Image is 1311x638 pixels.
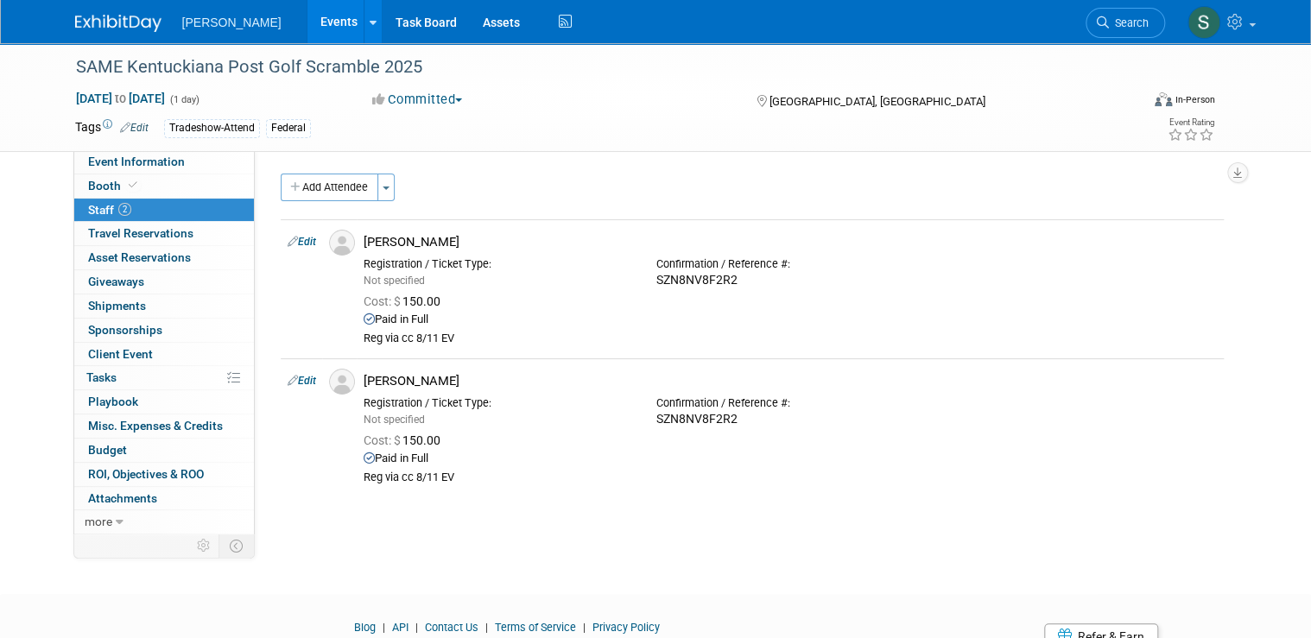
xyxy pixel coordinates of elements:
[364,313,1217,327] div: Paid in Full
[1047,90,1215,116] div: Event Format
[329,369,355,395] img: Associate-Profile-5.png
[364,433,402,447] span: Cost: $
[88,491,157,505] span: Attachments
[88,467,204,481] span: ROI, Objectives & ROO
[364,373,1217,389] div: [PERSON_NAME]
[481,621,492,634] span: |
[364,471,1217,485] div: Reg via cc 8/11 EV
[88,226,193,240] span: Travel Reservations
[366,91,469,109] button: Committed
[329,230,355,256] img: Associate-Profile-5.png
[118,203,131,216] span: 2
[656,273,923,288] div: SZN8NV8F2R2
[88,155,185,168] span: Event Information
[1168,118,1214,127] div: Event Rating
[74,222,254,245] a: Travel Reservations
[218,534,254,557] td: Toggle Event Tabs
[281,174,378,201] button: Add Attendee
[769,95,985,108] span: [GEOGRAPHIC_DATA], [GEOGRAPHIC_DATA]
[189,534,219,557] td: Personalize Event Tab Strip
[182,16,282,29] span: [PERSON_NAME]
[74,366,254,389] a: Tasks
[88,203,131,217] span: Staff
[120,122,149,134] a: Edit
[88,179,141,193] span: Booth
[70,52,1118,83] div: SAME Kentuckiana Post Golf Scramble 2025
[88,323,162,337] span: Sponsorships
[378,621,389,634] span: |
[168,94,199,105] span: (1 day)
[364,433,447,447] span: 150.00
[85,515,112,528] span: more
[1086,8,1165,38] a: Search
[364,452,1217,466] div: Paid in Full
[74,414,254,438] a: Misc. Expenses & Credits
[266,119,311,137] div: Federal
[364,275,425,287] span: Not specified
[88,395,138,408] span: Playbook
[288,375,316,387] a: Edit
[364,294,447,308] span: 150.00
[88,250,191,264] span: Asset Reservations
[364,234,1217,250] div: [PERSON_NAME]
[74,510,254,534] a: more
[75,15,161,32] img: ExhibitDay
[86,370,117,384] span: Tasks
[1187,6,1220,39] img: Sharon Aurelio
[74,294,254,318] a: Shipments
[164,119,260,137] div: Tradeshow-Attend
[392,621,408,634] a: API
[74,463,254,486] a: ROI, Objectives & ROO
[88,299,146,313] span: Shipments
[364,294,402,308] span: Cost: $
[75,118,149,138] td: Tags
[74,439,254,462] a: Budget
[592,621,660,634] a: Privacy Policy
[288,236,316,248] a: Edit
[425,621,478,634] a: Contact Us
[75,91,166,106] span: [DATE] [DATE]
[656,412,923,427] div: SZN8NV8F2R2
[74,319,254,342] a: Sponsorships
[74,270,254,294] a: Giveaways
[656,257,923,271] div: Confirmation / Reference #:
[354,621,376,634] a: Blog
[88,347,153,361] span: Client Event
[74,174,254,198] a: Booth
[74,150,254,174] a: Event Information
[74,343,254,366] a: Client Event
[364,414,425,426] span: Not specified
[364,257,630,271] div: Registration / Ticket Type:
[364,396,630,410] div: Registration / Ticket Type:
[129,180,137,190] i: Booth reservation complete
[74,487,254,510] a: Attachments
[88,275,144,288] span: Giveaways
[74,199,254,222] a: Staff2
[1155,92,1172,106] img: Format-Inperson.png
[74,390,254,414] a: Playbook
[579,621,590,634] span: |
[495,621,576,634] a: Terms of Service
[656,396,923,410] div: Confirmation / Reference #:
[88,443,127,457] span: Budget
[88,419,223,433] span: Misc. Expenses & Credits
[74,246,254,269] a: Asset Reservations
[1109,16,1149,29] span: Search
[364,332,1217,346] div: Reg via cc 8/11 EV
[1175,93,1215,106] div: In-Person
[411,621,422,634] span: |
[112,92,129,105] span: to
